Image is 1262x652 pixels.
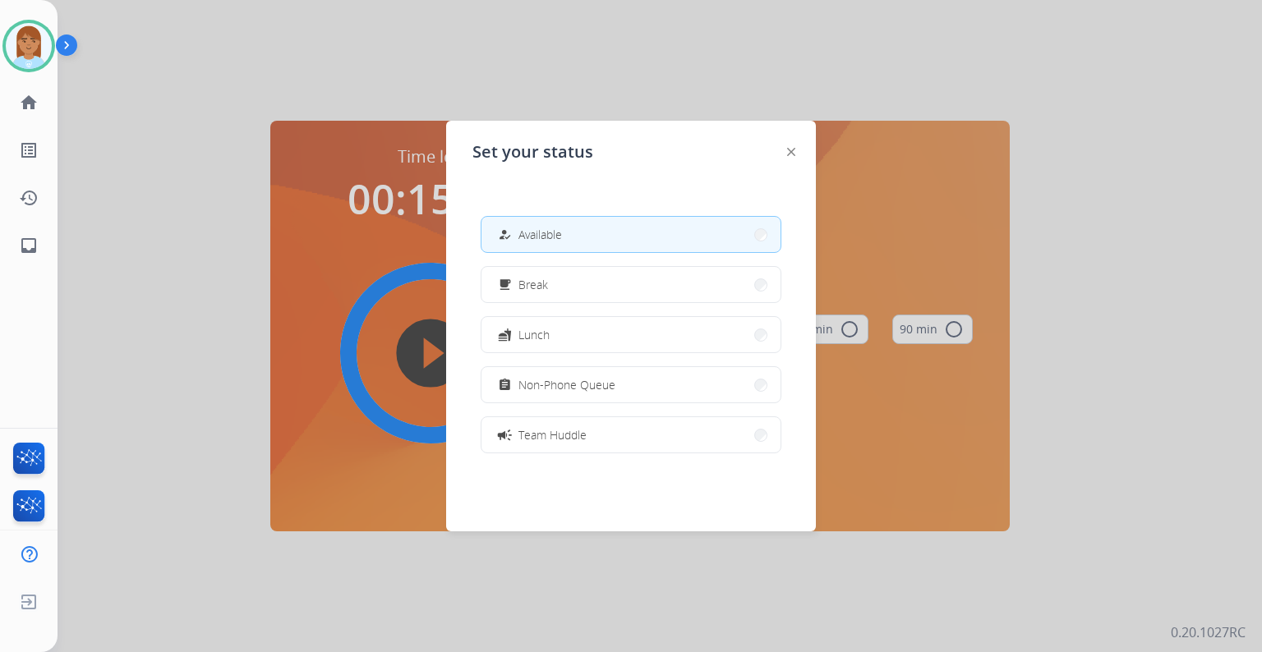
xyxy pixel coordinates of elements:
span: Available [518,226,562,243]
span: Non-Phone Queue [518,376,615,393]
mat-icon: home [19,93,39,112]
mat-icon: list_alt [19,140,39,160]
mat-icon: inbox [19,236,39,255]
button: Non-Phone Queue [481,367,781,402]
button: Team Huddle [481,417,781,452]
mat-icon: how_to_reg [498,227,512,241]
mat-icon: free_breakfast [498,278,512,292]
button: Lunch [481,317,781,352]
img: close-button [787,148,795,156]
mat-icon: fastfood [498,328,512,342]
mat-icon: campaign [496,426,513,443]
span: Team Huddle [518,426,587,443]
mat-icon: assignment [498,378,512,392]
span: Set your status [472,140,593,163]
span: Break [518,276,548,293]
button: Available [481,217,781,252]
img: avatar [6,23,52,69]
mat-icon: history [19,188,39,208]
p: 0.20.1027RC [1171,622,1246,642]
span: Lunch [518,326,550,343]
button: Break [481,267,781,302]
